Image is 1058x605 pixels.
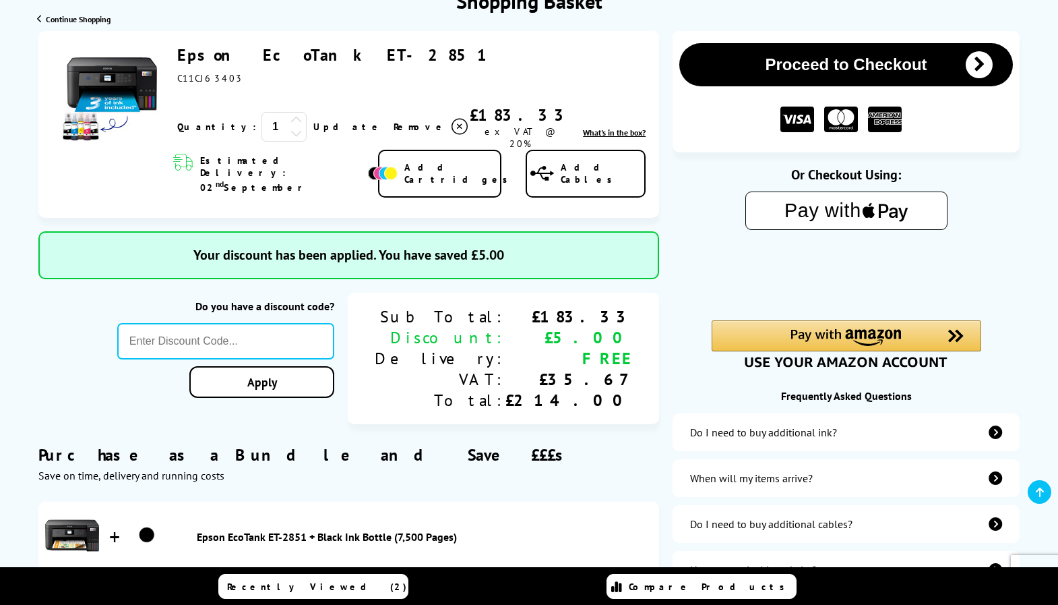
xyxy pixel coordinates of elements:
[45,509,99,563] img: Epson EcoTank ET-2851 + Black Ink Bottle (7,500 Pages)
[189,366,334,398] a: Apply
[177,121,256,133] span: Quantity:
[38,469,659,482] div: Save on time, delivery and running costs
[505,390,632,411] div: £214.00
[197,530,652,544] a: Epson EcoTank ET-2851 + Black Ink Bottle (7,500 Pages)
[216,179,224,189] sup: nd
[177,45,493,65] a: Epson EcoTank ET-2851
[368,167,398,180] img: Add Cartridges
[197,565,323,586] span: £200.43
[193,246,504,264] span: Your discount has been applied. You have saved £5.00
[561,161,645,185] span: Add Cables
[313,121,383,133] a: Update
[673,551,1020,589] a: secure-website
[37,14,111,24] a: Continue Shopping
[375,327,505,348] div: Discount:
[117,299,334,313] div: Do you have a discount code?
[46,14,111,24] span: Continue Shopping
[505,348,632,369] div: FREE
[673,166,1020,183] div: Or Checkout Using:
[606,574,797,599] a: Compare Products
[673,389,1020,403] div: Frequently Asked Questions
[375,306,505,327] div: Sub Total:
[218,574,408,599] a: Recently Viewed (2)
[200,154,365,194] span: Estimated Delivery: 02 September
[824,107,858,133] img: MASTER CARD
[673,505,1020,543] a: additional-cables
[690,471,813,485] div: When will my items arrive?
[673,459,1020,497] a: items-arrive
[629,581,792,593] span: Compare Products
[505,369,632,390] div: £35.67
[690,426,837,439] div: Do I need to buy additional ink?
[394,117,470,137] a: Delete item from your basket
[712,320,981,368] div: Amazon Pay - Use your Amazon account
[505,306,632,327] div: £183.33
[227,581,407,593] span: Recently Viewed (2)
[375,369,505,390] div: VAT:
[177,72,243,84] span: C11CJ63403
[673,413,1020,451] a: additional-ink
[780,107,814,133] img: VISA
[61,45,162,146] img: Epson EcoTank ET-2851
[38,424,659,482] div: Purchase as a Bundle and Save £££s
[690,563,817,577] div: How secure is this website?
[337,565,469,586] span: £240.52
[712,252,981,297] iframe: PayPal
[375,390,505,411] div: Total:
[130,519,164,552] img: Epson EcoTank ET-2851 + Black Ink Bottle (7,500 Pages)
[394,121,447,133] span: Remove
[404,161,515,185] span: Add Cartridges
[117,323,334,359] input: Enter Discount Code...
[583,127,646,138] span: What's in the box?
[679,43,1013,86] button: Proceed to Checkout
[583,127,646,138] a: lnk_inthebox
[375,348,505,369] div: Delivery:
[470,105,570,125] div: £183.33
[690,517,852,531] div: Do I need to buy additional cables?
[485,125,555,150] span: ex VAT @ 20%
[868,107,902,133] img: American Express
[505,327,632,348] div: £5.00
